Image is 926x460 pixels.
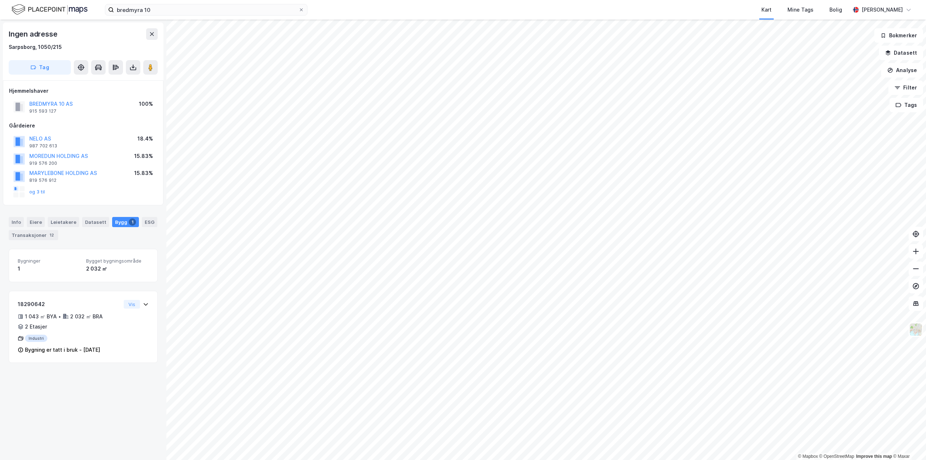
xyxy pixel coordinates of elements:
span: Bygninger [18,258,80,264]
a: OpenStreetMap [819,454,854,459]
div: 1 [18,264,80,273]
div: Datasett [82,217,109,227]
div: 100% [139,100,153,108]
a: Mapbox [798,454,818,459]
div: Info [9,217,24,227]
button: Analyse [881,63,923,78]
div: 1 043 ㎡ BYA [25,312,57,321]
div: ESG [142,217,157,227]
div: 2 Etasjer [25,322,47,331]
img: Z [909,323,923,336]
div: Sarpsborg, 1050/215 [9,43,62,51]
a: Improve this map [856,454,892,459]
div: Bygning er tatt i bruk - [DATE] [25,346,100,354]
iframe: Chat Widget [890,425,926,460]
div: Hjemmelshaver [9,87,157,95]
div: Kart [761,5,772,14]
button: Datasett [879,46,923,60]
div: 2 032 ㎡ [86,264,149,273]
div: 12 [48,231,55,239]
div: 18.4% [137,134,153,143]
div: 2 032 ㎡ BRA [70,312,103,321]
img: logo.f888ab2527a4732fd821a326f86c7f29.svg [12,3,88,16]
div: Mine Tags [787,5,814,14]
div: 915 593 127 [29,108,56,114]
button: Tag [9,60,71,75]
div: Bygg [112,217,139,227]
button: Filter [888,80,923,95]
div: 919 576 200 [29,160,57,166]
input: Søk på adresse, matrikkel, gårdeiere, leietakere eller personer [114,4,298,15]
button: Vis [124,300,140,309]
div: 18290642 [18,300,121,309]
div: • [58,314,61,319]
div: Transaksjoner [9,230,58,240]
div: 15.83% [134,169,153,177]
div: 1 [129,218,136,226]
div: Ingen adresse [9,28,59,40]
div: [PERSON_NAME] [862,5,903,14]
div: Bolig [829,5,842,14]
span: Bygget bygningsområde [86,258,149,264]
div: 15.83% [134,152,153,160]
button: Bokmerker [874,28,923,43]
div: Eiere [27,217,45,227]
button: Tags [889,98,923,112]
div: 987 702 613 [29,143,57,149]
div: Gårdeiere [9,121,157,130]
div: Leietakere [48,217,79,227]
div: 819 576 912 [29,177,56,183]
